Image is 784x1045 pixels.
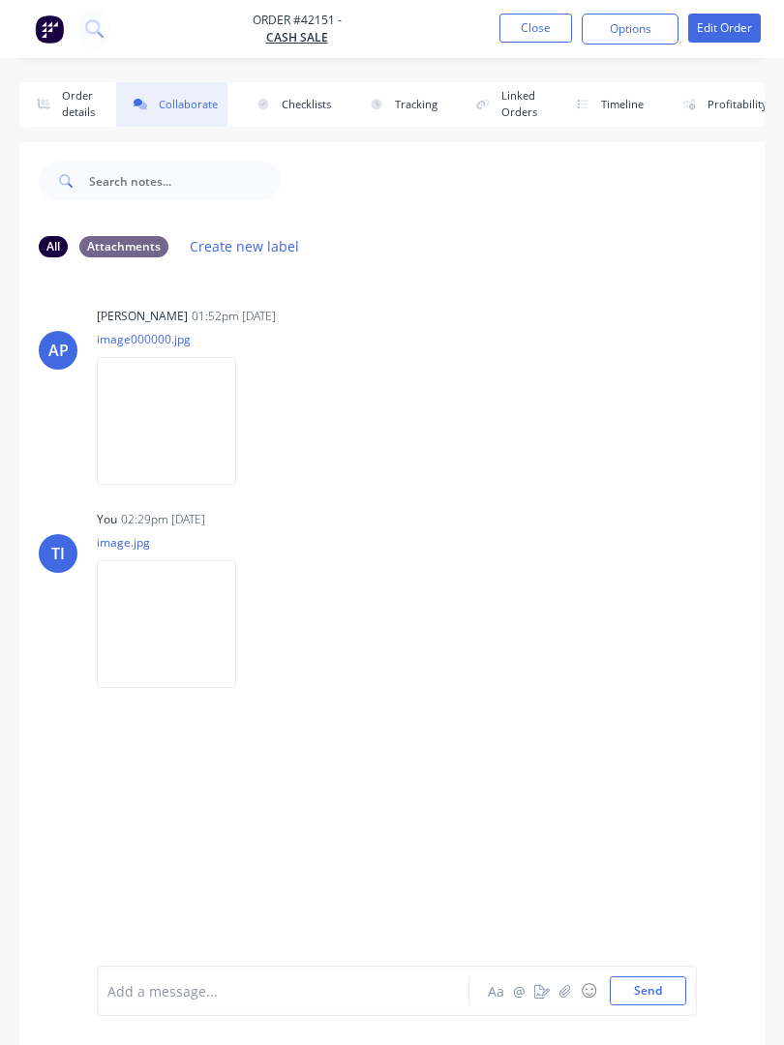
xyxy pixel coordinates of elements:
[97,308,188,325] div: [PERSON_NAME]
[35,15,64,44] img: Factory
[459,82,547,127] button: Linked Orders
[48,339,69,362] div: AP
[558,82,653,127] button: Timeline
[79,236,168,257] div: Attachments
[121,511,205,528] div: 02:29pm [DATE]
[192,308,276,325] div: 01:52pm [DATE]
[97,511,117,528] div: You
[610,976,686,1005] button: Send
[665,82,777,127] button: Profitability
[180,233,310,259] button: Create new label
[239,82,341,127] button: Checklists
[89,162,281,200] input: Search notes...
[116,82,227,127] button: Collaborate
[39,236,68,257] div: All
[499,14,572,43] button: Close
[253,12,342,29] span: Order #42151 -
[352,82,447,127] button: Tracking
[507,979,530,1002] button: @
[97,534,256,551] p: image.jpg
[97,331,256,347] p: image000000.jpg
[577,979,600,1002] button: ☺
[484,979,507,1002] button: Aa
[19,82,105,127] button: Order details
[51,542,65,565] div: TI
[688,14,761,43] button: Edit Order
[582,14,678,45] button: Options
[253,29,342,46] a: CASH SALE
